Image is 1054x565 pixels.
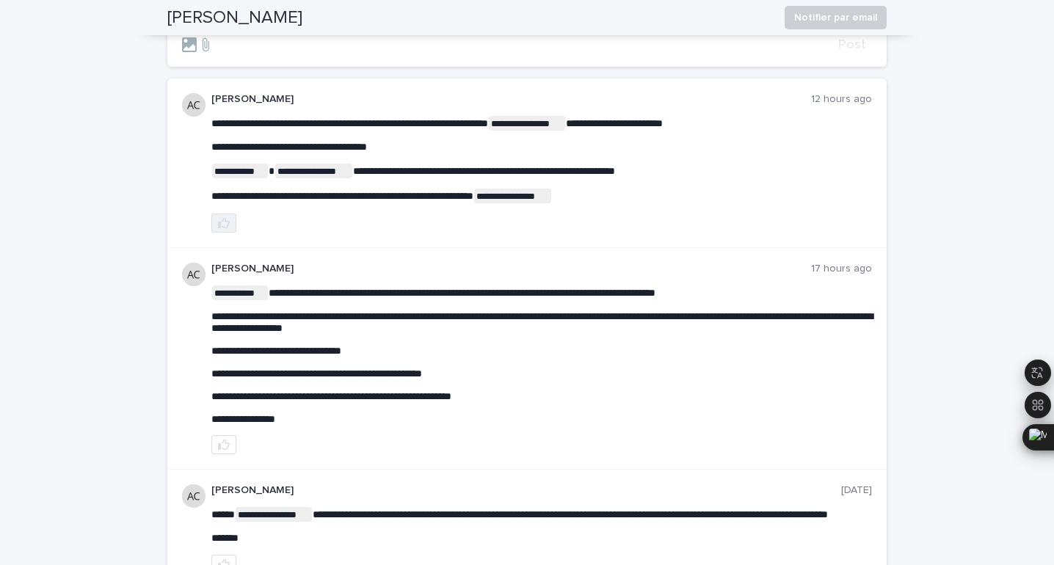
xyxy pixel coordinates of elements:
[211,484,841,497] p: [PERSON_NAME]
[811,263,872,275] p: 17 hours ago
[841,484,872,497] p: [DATE]
[794,10,877,25] span: Notifier par email
[838,38,866,51] span: Post
[211,93,811,106] p: [PERSON_NAME]
[811,93,872,106] p: 12 hours ago
[832,38,872,51] button: Post
[167,7,302,29] h2: [PERSON_NAME]
[211,214,236,233] button: like this post
[211,263,811,275] p: [PERSON_NAME]
[785,6,887,29] button: Notifier par email
[211,435,236,454] button: like this post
